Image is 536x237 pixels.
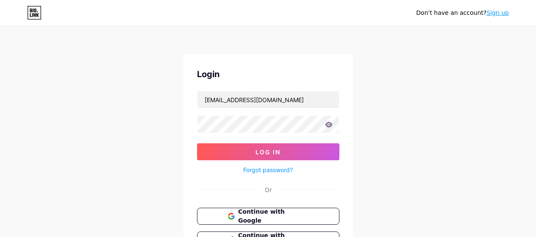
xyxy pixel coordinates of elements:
[197,208,339,225] button: Continue with Google
[197,91,339,108] input: Username
[238,207,308,225] span: Continue with Google
[197,143,339,160] button: Log In
[486,9,509,16] a: Sign up
[256,148,280,156] span: Log In
[416,8,509,17] div: Don't have an account?
[265,185,272,194] div: Or
[197,68,339,81] div: Login
[243,165,293,174] a: Forgot password?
